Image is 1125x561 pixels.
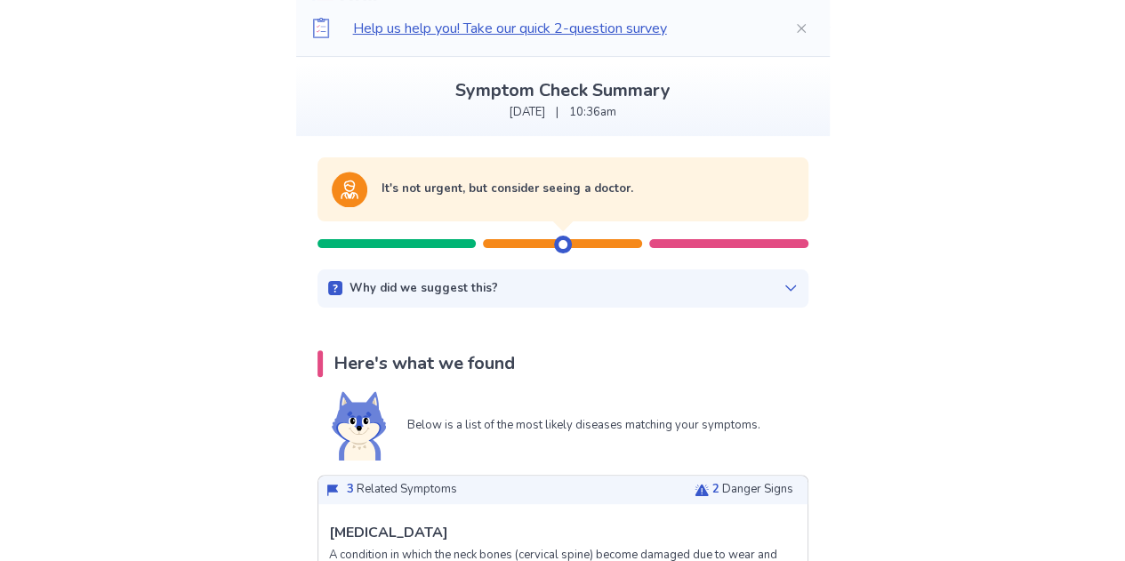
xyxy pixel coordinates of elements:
p: 10:36am [569,104,616,122]
p: Here's what we found [333,350,515,377]
img: Shiba [332,391,386,461]
p: | [556,104,558,122]
span: 2 [712,481,719,497]
p: Help us help you! Take our quick 2-question survey [353,18,766,39]
p: Related Symptoms [347,481,457,499]
span: 3 [347,481,354,497]
p: [MEDICAL_DATA] [329,522,448,543]
p: Why did we suggest this? [350,280,498,298]
p: [DATE] [509,104,545,122]
p: Symptom Check Summary [310,77,816,104]
p: Danger Signs [712,481,793,499]
p: It's not urgent, but consider seeing a doctor. [382,180,633,198]
p: Below is a list of the most likely diseases matching your symptoms. [407,417,760,435]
